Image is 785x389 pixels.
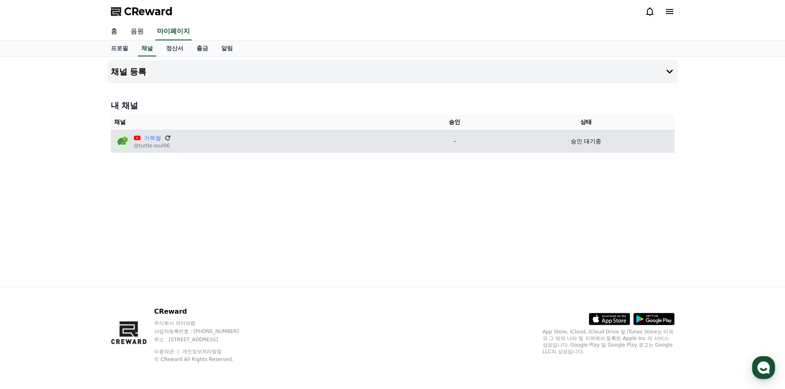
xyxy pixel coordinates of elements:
a: 홈 [104,23,124,40]
a: 프로필 [104,41,135,56]
a: 마이페이지 [155,23,192,40]
p: CReward [154,307,255,317]
p: © CReward All Rights Reserved. [154,356,255,363]
th: 승인 [412,114,498,130]
span: 대화 [75,274,85,280]
button: 채널 등록 [108,60,678,83]
p: 사업자등록번호 : [PHONE_NUMBER] [154,328,255,335]
p: @turtle-ssul06 [134,142,171,149]
p: - [415,137,494,146]
a: 음원 [124,23,150,40]
span: 홈 [26,273,31,280]
a: CReward [111,5,173,18]
a: 설정 [106,261,158,282]
th: 채널 [111,114,412,130]
p: App Store, iCloud, iCloud Drive 및 iTunes Store는 미국과 그 밖의 나라 및 지역에서 등록된 Apple Inc.의 서비스 상표입니다. Goo... [543,328,675,355]
h4: 채널 등록 [111,67,147,76]
a: 정산서 [159,41,190,56]
a: 알림 [215,41,239,56]
a: 거북썰 [144,134,161,142]
a: 채널 [138,41,156,56]
th: 상태 [498,114,675,130]
p: 주소 : [STREET_ADDRESS] [154,336,255,343]
a: 홈 [2,261,54,282]
span: 설정 [127,273,137,280]
a: 개인정보처리방침 [182,349,222,354]
h4: 내 채널 [111,100,675,111]
span: CReward [124,5,173,18]
p: 주식회사 와이피랩 [154,320,255,326]
a: 이용약관 [154,349,180,354]
a: 출금 [190,41,215,56]
a: 대화 [54,261,106,282]
p: 승인 대기중 [571,137,601,146]
img: 거북썰 [114,133,131,149]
